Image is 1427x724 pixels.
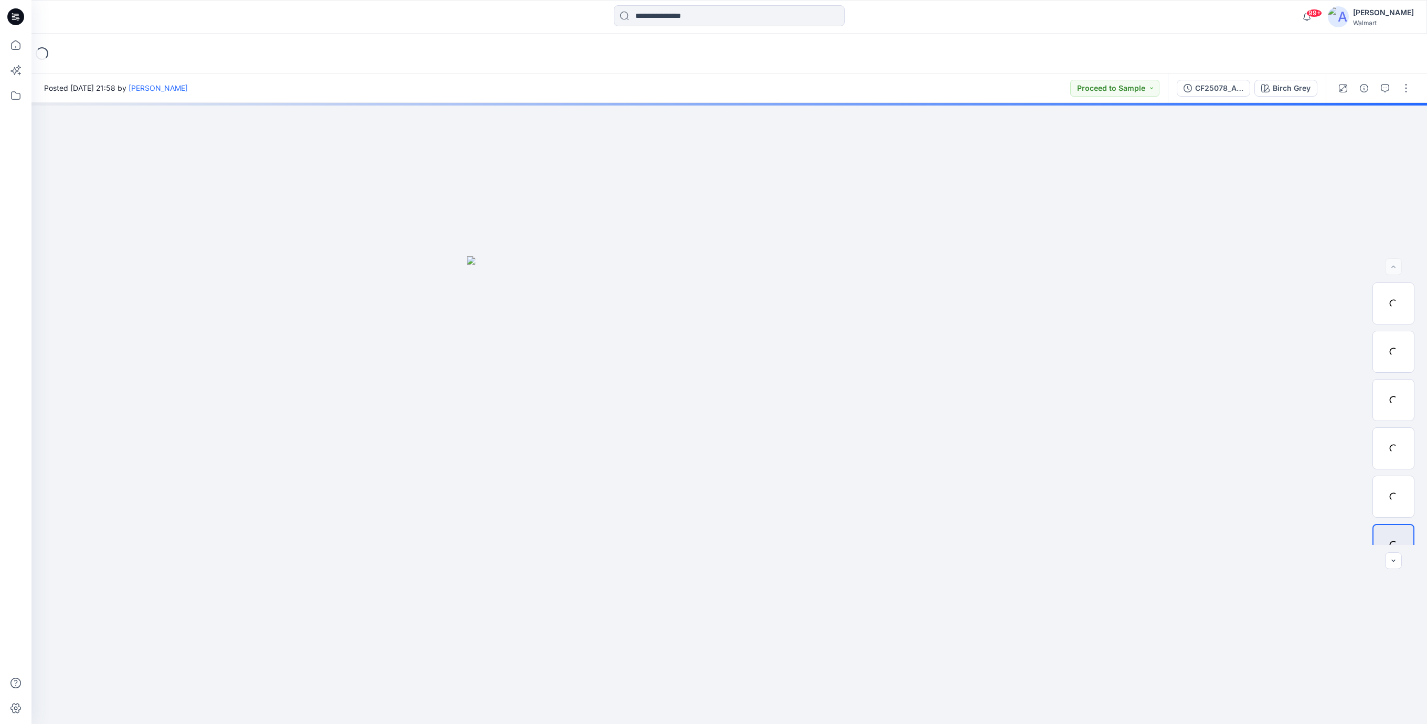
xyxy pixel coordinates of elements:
[1306,9,1322,17] span: 99+
[1353,19,1414,27] div: Walmart
[1195,82,1243,94] div: CF25078_ADM_AW Woven Jogger
[1353,6,1414,19] div: [PERSON_NAME]
[129,83,188,92] a: [PERSON_NAME]
[1177,80,1250,97] button: CF25078_ADM_AW Woven Jogger
[1328,6,1349,27] img: avatar
[44,82,188,93] span: Posted [DATE] 21:58 by
[1254,80,1317,97] button: Birch Grey
[1356,80,1372,97] button: Details
[1273,82,1311,94] div: Birch Grey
